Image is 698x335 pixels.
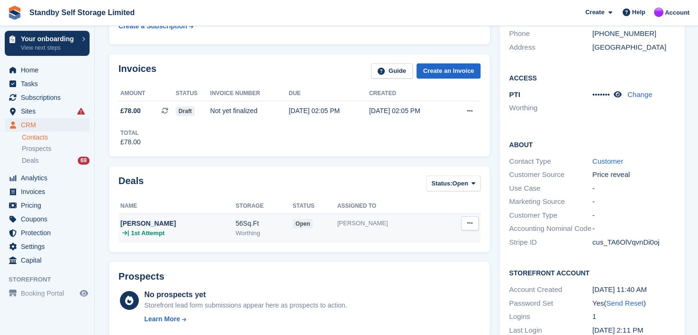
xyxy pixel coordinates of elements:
[5,240,90,253] a: menu
[21,171,78,185] span: Analytics
[509,183,592,194] div: Use Case
[21,199,78,212] span: Pricing
[118,271,164,282] h2: Prospects
[78,157,90,165] div: 69
[26,5,138,20] a: Standby Self Storage Limited
[369,86,450,101] th: Created
[21,118,78,132] span: CRM
[592,210,676,221] div: -
[120,106,141,116] span: £78.00
[9,275,94,284] span: Storefront
[509,42,592,53] div: Address
[120,129,141,137] div: Total
[78,288,90,299] a: Preview store
[236,219,292,229] div: 56Sq.Ft
[21,254,78,267] span: Capital
[22,144,51,153] span: Prospects
[371,63,413,79] a: Guide
[8,6,22,20] img: stora-icon-8386f47178a22dfd0bd8f6a31ec36ba5ce8667c1dd55bd0f319d3a0aa187defe.svg
[5,199,90,212] a: menu
[127,229,129,238] span: |
[509,298,592,309] div: Password Set
[176,106,195,116] span: Draft
[509,223,592,234] div: Accounting Nominal Code
[509,28,592,39] div: Phone
[22,156,39,165] span: Deals
[21,35,77,42] p: Your onboarding
[592,183,676,194] div: -
[509,284,592,295] div: Account Created
[592,90,610,98] span: •••••••
[77,107,85,115] i: Smart entry sync failures have occurred
[5,171,90,185] a: menu
[592,28,676,39] div: [PHONE_NUMBER]
[592,42,676,53] div: [GEOGRAPHIC_DATA]
[509,73,675,82] h2: Access
[144,300,347,310] div: Storefront lead form submissions appear here as prospects to action.
[509,311,592,322] div: Logins
[337,199,441,214] th: Assigned to
[337,219,441,228] div: [PERSON_NAME]
[293,199,337,214] th: Status
[604,299,645,307] span: ( )
[144,314,180,324] div: Learn More
[592,223,676,234] div: -
[5,185,90,198] a: menu
[118,86,176,101] th: Amount
[5,91,90,104] a: menu
[118,18,193,35] a: Create a Subscription
[120,137,141,147] div: £78.00
[118,176,144,193] h2: Deals
[592,237,676,248] div: cus_TA6OlVqvnDi0oj
[210,86,289,101] th: Invoice number
[21,44,77,52] p: View next steps
[592,298,676,309] div: Yes
[21,77,78,90] span: Tasks
[21,287,78,300] span: Booking Portal
[5,31,90,56] a: Your onboarding View next steps
[5,254,90,267] a: menu
[632,8,645,17] span: Help
[509,268,675,277] h2: Storefront Account
[289,106,369,116] div: [DATE] 02:05 PM
[509,103,592,114] li: Worthing
[118,63,156,79] h2: Invoices
[509,196,592,207] div: Marketing Source
[21,91,78,104] span: Subscriptions
[5,63,90,77] a: menu
[21,226,78,239] span: Protection
[5,287,90,300] a: menu
[627,90,653,98] a: Change
[5,226,90,239] a: menu
[21,105,78,118] span: Sites
[654,8,663,17] img: Sue Ford
[509,169,592,180] div: Customer Source
[606,299,643,307] a: Send Reset
[452,179,468,188] span: Open
[236,199,292,214] th: Storage
[210,106,289,116] div: Not yet finalized
[509,156,592,167] div: Contact Type
[665,8,689,18] span: Account
[5,118,90,132] a: menu
[118,21,187,31] div: Create a Subscription
[120,219,236,229] div: [PERSON_NAME]
[509,237,592,248] div: Stripe ID
[5,77,90,90] a: menu
[509,90,520,98] span: PTI
[592,284,676,295] div: [DATE] 11:40 AM
[176,86,210,101] th: Status
[592,169,676,180] div: Price reveal
[131,229,164,238] span: 1st Attempt
[293,219,313,229] span: open
[585,8,604,17] span: Create
[426,176,480,191] button: Status: Open
[417,63,481,79] a: Create an Invoice
[21,240,78,253] span: Settings
[21,212,78,226] span: Coupons
[144,314,347,324] a: Learn More
[22,144,90,154] a: Prospects
[5,105,90,118] a: menu
[592,326,643,334] time: 2025-10-02 13:11:24 UTC
[592,311,676,322] div: 1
